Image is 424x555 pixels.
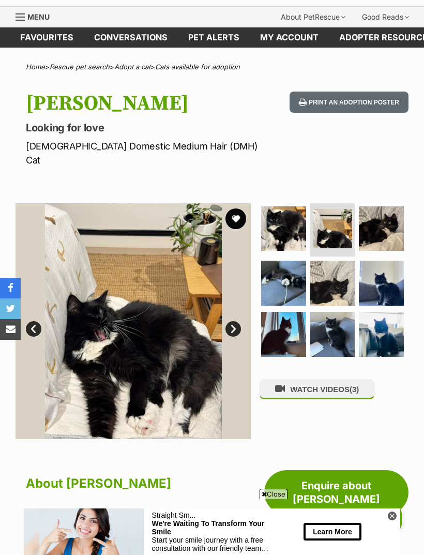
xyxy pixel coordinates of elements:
button: Learn More [280,14,337,32]
img: Photo of Britney [359,312,404,357]
div: Start your smile journey with a free consultation with our friendly team [DATE]. [9,109,100,122]
a: Prev [26,321,41,337]
a: My account [250,27,329,48]
img: Photo of Britney [310,261,355,306]
img: Photo of Britney [310,312,355,357]
img: Photo of Britney [313,209,353,249]
div: Straight Sm... [82,2,160,10]
a: Cats available for adoption [155,63,240,71]
a: Pet alerts [178,27,250,48]
a: Home [26,63,45,71]
div: About PetRescue [274,7,353,27]
p: Looking for love [26,121,262,135]
button: favourite [225,208,246,229]
img: Photo of Britney [261,261,306,306]
span: Menu [27,12,50,21]
span: Close [260,489,287,499]
h2: About [PERSON_NAME] [26,472,251,495]
a: Favourites [10,27,84,48]
img: Photo of Britney [261,206,306,251]
button: WATCH VIDEOS(3) [259,379,375,399]
button: Print an adoption poster [290,92,408,113]
button: Learn More [105,101,146,121]
a: Next [225,321,241,337]
div: We're Waiting To Transform Your Smile [9,94,100,109]
img: Photo of Britney [261,312,306,357]
div: Start your smile journey with a free consultation with our friendly team [DATE]. [128,27,249,44]
h1: [PERSON_NAME] [26,92,262,115]
div: We're Waiting To Transform Your Smile [128,11,249,27]
div: Good Reads [355,7,416,27]
a: Enquire about [PERSON_NAME] [264,470,408,515]
a: Adopt a cat [114,63,150,71]
img: Photo of Britney [16,203,251,439]
span: (3) [350,385,359,394]
div: We're Waiting To Transform Your Smile [82,10,160,26]
div: Straight Sm... [128,3,249,11]
div: Start your smile journey with a free consultation with our friendly team [DATE]. [82,26,160,43]
a: Rescue pet search [50,63,110,71]
a: Menu [16,7,57,25]
div: Straight Sm... [9,88,100,94]
p: [DEMOGRAPHIC_DATA] Domestic Medium Hair (DMH) Cat [26,139,262,167]
a: conversations [84,27,178,48]
img: Photo of Britney [359,261,404,306]
iframe: Advertisement [24,503,400,550]
iframe: Help Scout Beacon - Open [349,503,403,534]
button: Learn More [172,8,224,23]
img: Photo of Britney [359,206,404,251]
